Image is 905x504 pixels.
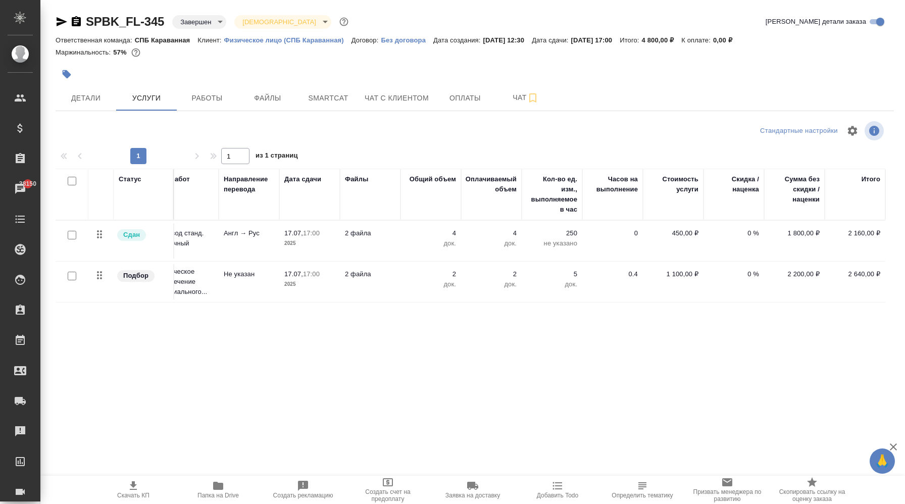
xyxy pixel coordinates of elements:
div: Файлы [345,174,368,184]
p: Дата создания: [433,36,483,44]
p: К оплате: [681,36,713,44]
div: Общий объем [410,174,456,184]
button: Добавить тэг [56,63,78,85]
span: [PERSON_NAME] детали заказа [766,17,866,27]
div: Часов на выполнение [587,174,638,194]
span: Детали [62,92,110,105]
p: 2025 [284,238,335,248]
div: Итого [862,174,880,184]
p: 4 800,00 ₽ [642,36,682,44]
button: Завершен [177,18,214,26]
button: Скопировать ссылку для ЯМессенджера [56,16,68,28]
span: 🙏 [874,450,891,472]
span: Папка на Drive [197,492,239,499]
td: 0 [582,223,643,259]
p: Итого: [620,36,641,44]
span: из 1 страниц [256,149,298,164]
button: Определить тематику [600,476,685,504]
div: Оплачиваемый объем [466,174,517,194]
p: док. [406,238,456,248]
p: 2025 [284,279,335,289]
span: Создать счет на предоплату [351,488,424,502]
p: 2 160,00 ₽ [830,228,880,238]
p: Физическое лицо (СПБ Караванная) [224,36,351,44]
p: 2 [406,269,456,279]
p: 2 200,00 ₽ [769,269,820,279]
span: Посмотреть информацию [865,121,886,140]
p: док. [466,238,517,248]
div: split button [758,123,840,139]
p: 17:00 [303,229,320,237]
p: 17:00 [303,270,320,278]
div: Завершен [172,15,226,29]
p: Подбор [123,271,148,281]
p: 17.07, [284,270,303,278]
p: Маржинальность: [56,48,113,56]
div: Сумма без скидки / наценки [769,174,820,205]
div: Завершен [234,15,331,29]
span: Скопировать ссылку на оценку заказа [776,488,848,502]
button: Добавить Todo [515,476,600,504]
div: Статус [119,174,141,184]
p: док. [527,279,577,289]
p: 2 [466,269,517,279]
p: СПБ Караванная [135,36,198,44]
p: 57% [113,48,129,56]
p: Перевод станд. несрочный [156,228,214,248]
p: 1 100,00 ₽ [648,269,698,279]
span: 38150 [13,179,42,189]
div: Дата сдачи [284,174,321,184]
a: SPBK_FL-345 [86,15,164,28]
p: Без договора [381,36,433,44]
p: 450,00 ₽ [648,228,698,238]
p: 1 800,00 ₽ [769,228,820,238]
span: Добавить Todo [537,492,578,499]
button: Скопировать ссылку на оценку заказа [770,476,854,504]
button: Создать счет на предоплату [345,476,430,504]
p: [DATE] 12:30 [483,36,532,44]
div: Кол-во ед. изм., выполняемое в час [527,174,577,215]
span: Оплаты [441,92,489,105]
a: Физическое лицо (СПБ Караванная) [224,35,351,44]
td: 0.4 [582,264,643,299]
p: Англ → Рус [224,228,274,238]
button: Скопировать ссылку [70,16,82,28]
span: Определить тематику [612,492,673,499]
p: 0 % [709,228,759,238]
p: 0,00 ₽ [713,36,740,44]
span: Скачать КП [117,492,149,499]
p: Дата сдачи: [532,36,571,44]
p: 250 [527,228,577,238]
p: Сдан [123,230,140,240]
p: Ответственная команда: [56,36,135,44]
button: [DEMOGRAPHIC_DATA] [239,18,319,26]
p: 5 [527,269,577,279]
p: 2 файла [345,269,395,279]
span: Настроить таблицу [840,119,865,143]
span: Чат с клиентом [365,92,429,105]
p: [DATE] 17:00 [571,36,620,44]
p: док. [406,279,456,289]
span: Создать рекламацию [273,492,333,499]
div: Скидка / наценка [709,174,759,194]
p: 4 [466,228,517,238]
span: Чат [501,91,550,104]
p: 4 [406,228,456,238]
span: Призвать менеджера по развитию [691,488,764,502]
div: Стоимость услуги [648,174,698,194]
p: 2 файла [345,228,395,238]
a: Без договора [381,35,433,44]
span: Smartcat [304,92,353,105]
button: Доп статусы указывают на важность/срочность заказа [337,15,350,28]
a: 38150 [3,176,38,201]
button: Создать рекламацию [261,476,345,504]
p: Техническое обеспечение нотариального... [156,267,214,297]
span: Работы [183,92,231,105]
button: Заявка на доставку [430,476,515,504]
div: Направление перевода [224,174,274,194]
p: Клиент: [197,36,224,44]
p: Не указан [224,269,274,279]
p: 0 % [709,269,759,279]
p: док. [466,279,517,289]
button: Скачать КП [91,476,176,504]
